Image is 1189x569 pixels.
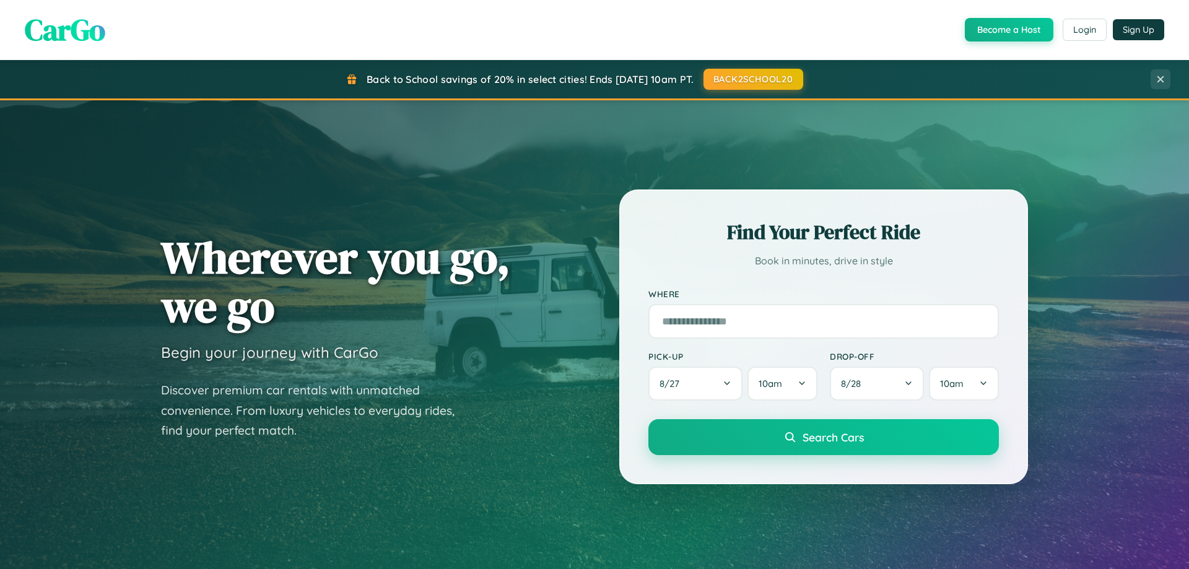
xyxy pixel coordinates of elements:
p: Book in minutes, drive in style [648,252,999,270]
span: Search Cars [803,430,864,444]
h2: Find Your Perfect Ride [648,219,999,246]
span: CarGo [25,9,105,50]
button: Login [1063,19,1107,41]
button: 8/27 [648,367,743,401]
label: Drop-off [830,351,999,362]
button: Sign Up [1113,19,1164,40]
button: 10am [929,367,999,401]
label: Pick-up [648,351,817,362]
h1: Wherever you go, we go [161,233,510,331]
span: 8 / 27 [660,378,686,389]
span: 8 / 28 [841,378,867,389]
button: BACK2SCHOOL20 [703,69,803,90]
span: Back to School savings of 20% in select cities! Ends [DATE] 10am PT. [367,73,694,85]
button: Become a Host [965,18,1053,41]
span: 10am [940,378,964,389]
button: 10am [747,367,817,401]
p: Discover premium car rentals with unmatched convenience. From luxury vehicles to everyday rides, ... [161,380,471,441]
button: Search Cars [648,419,999,455]
span: 10am [759,378,782,389]
label: Where [648,289,999,299]
button: 8/28 [830,367,924,401]
h3: Begin your journey with CarGo [161,343,378,362]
